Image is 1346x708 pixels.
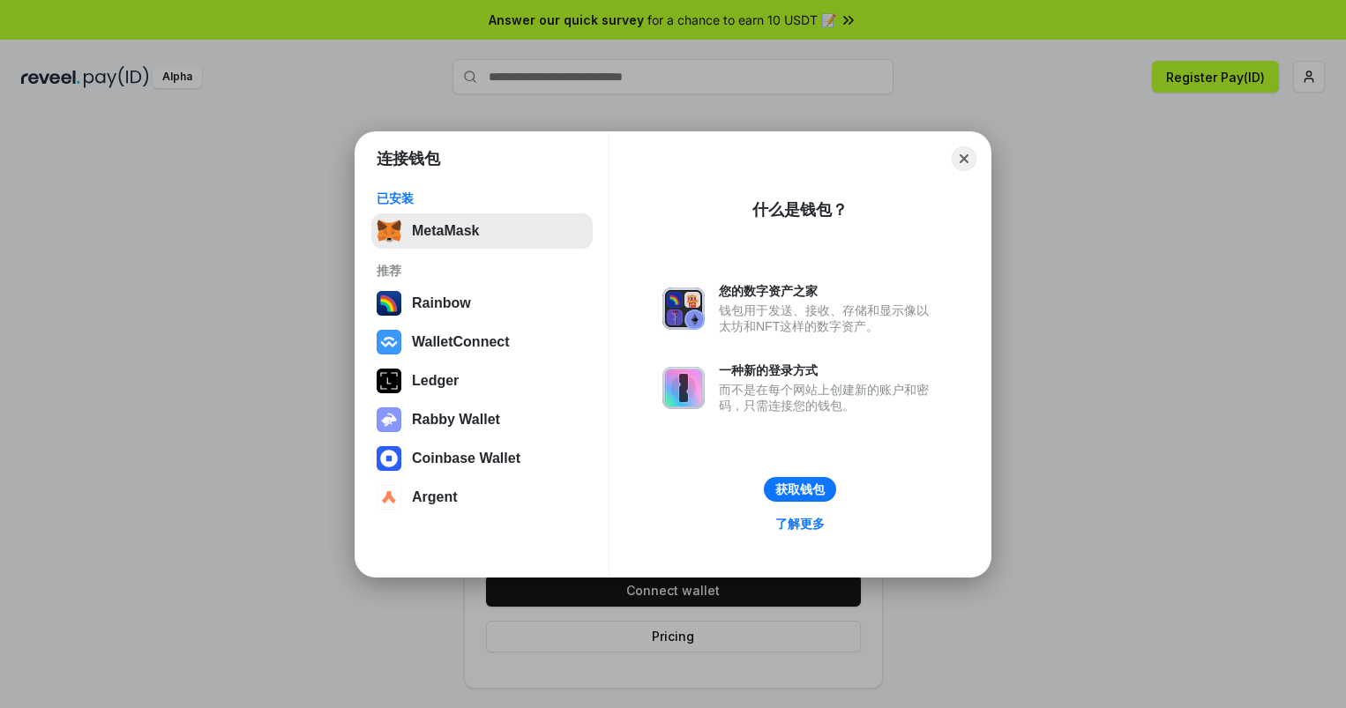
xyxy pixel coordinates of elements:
div: Argent [412,489,458,505]
div: 推荐 [377,263,587,279]
div: 什么是钱包？ [752,199,848,220]
div: Ledger [412,373,459,389]
div: 已安装 [377,190,587,206]
button: 获取钱包 [764,477,836,502]
div: Rabby Wallet [412,412,500,428]
h1: 连接钱包 [377,148,440,169]
button: MetaMask [371,213,593,249]
button: Rainbow [371,286,593,321]
img: svg+xml,%3Csvg%20width%3D%22120%22%20height%3D%22120%22%20viewBox%3D%220%200%20120%20120%22%20fil... [377,291,401,316]
button: WalletConnect [371,324,593,360]
img: svg+xml,%3Csvg%20xmlns%3D%22http%3A%2F%2Fwww.w3.org%2F2000%2Fsvg%22%20fill%3D%22none%22%20viewBox... [377,407,401,432]
div: 了解更多 [775,516,825,532]
img: svg+xml,%3Csvg%20width%3D%2228%22%20height%3D%2228%22%20viewBox%3D%220%200%2028%2028%22%20fill%3D... [377,446,401,471]
button: Close [952,146,976,171]
img: svg+xml,%3Csvg%20fill%3D%22none%22%20height%3D%2233%22%20viewBox%3D%220%200%2035%2033%22%20width%... [377,219,401,243]
div: 您的数字资产之家 [719,283,938,299]
button: Coinbase Wallet [371,441,593,476]
button: Rabby Wallet [371,402,593,437]
img: svg+xml,%3Csvg%20xmlns%3D%22http%3A%2F%2Fwww.w3.org%2F2000%2Fsvg%22%20width%3D%2228%22%20height%3... [377,369,401,393]
div: 一种新的登录方式 [719,362,938,378]
img: svg+xml,%3Csvg%20xmlns%3D%22http%3A%2F%2Fwww.w3.org%2F2000%2Fsvg%22%20fill%3D%22none%22%20viewBox... [662,287,705,330]
button: Argent [371,480,593,515]
div: 钱包用于发送、接收、存储和显示像以太坊和NFT这样的数字资产。 [719,302,938,334]
a: 了解更多 [765,512,835,535]
div: Coinbase Wallet [412,451,520,466]
img: svg+xml,%3Csvg%20xmlns%3D%22http%3A%2F%2Fwww.w3.org%2F2000%2Fsvg%22%20fill%3D%22none%22%20viewBox... [662,367,705,409]
img: svg+xml,%3Csvg%20width%3D%2228%22%20height%3D%2228%22%20viewBox%3D%220%200%2028%2028%22%20fill%3D... [377,485,401,510]
div: MetaMask [412,223,479,239]
button: Ledger [371,363,593,399]
div: Rainbow [412,295,471,311]
div: 获取钱包 [775,481,825,497]
div: 而不是在每个网站上创建新的账户和密码，只需连接您的钱包。 [719,382,938,414]
img: svg+xml,%3Csvg%20width%3D%2228%22%20height%3D%2228%22%20viewBox%3D%220%200%2028%2028%22%20fill%3D... [377,330,401,354]
div: WalletConnect [412,334,510,350]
